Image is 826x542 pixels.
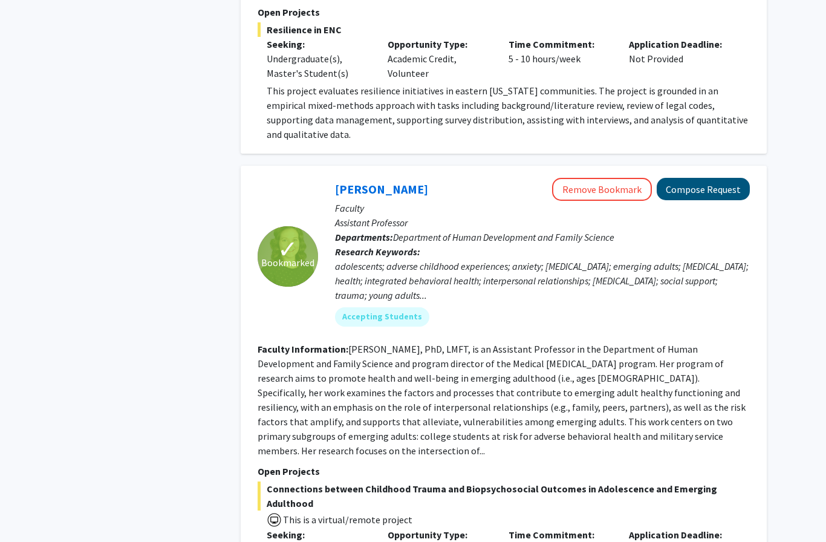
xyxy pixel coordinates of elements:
div: Undergraduate(s), Master's Student(s) [267,52,369,81]
div: Not Provided [620,38,741,81]
p: This project evaluates resilience initiatives in eastern [US_STATE] communities. The project is g... [267,84,750,142]
div: 5 - 10 hours/week [499,38,620,81]
p: Application Deadline: [629,38,732,52]
div: Academic Credit, Volunteer [379,38,499,81]
button: Remove Bookmark [552,178,652,201]
p: Open Projects [258,5,750,20]
p: Seeking: [267,38,369,52]
span: ✓ [278,244,298,256]
button: Compose Request to Kayla Fitzke [657,178,750,201]
p: Faculty [335,201,750,216]
div: adolescents; adverse childhood experiences; anxiety; [MEDICAL_DATA]; emerging adults; [MEDICAL_DA... [335,260,750,303]
b: Research Keywords: [335,246,420,258]
b: Faculty Information: [258,344,348,356]
b: Departments: [335,232,393,244]
span: Department of Human Development and Family Science [393,232,614,244]
span: Bookmarked [261,256,314,270]
span: Connections between Childhood Trauma and Biopsychosocial Outcomes in Adolescence and Emerging Adu... [258,482,750,511]
span: This is a virtual/remote project [282,514,412,526]
p: Time Commitment: [509,38,611,52]
a: [PERSON_NAME] [335,182,428,197]
span: Resilience in ENC [258,23,750,38]
p: Opportunity Type: [388,38,490,52]
mat-chip: Accepting Students [335,308,429,327]
p: Assistant Professor [335,216,750,230]
p: Open Projects [258,465,750,479]
iframe: Chat [9,488,51,533]
fg-read-more: [PERSON_NAME], PhD, LMFT, is an Assistant Professor in the Department of Human Development and Fa... [258,344,746,457]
